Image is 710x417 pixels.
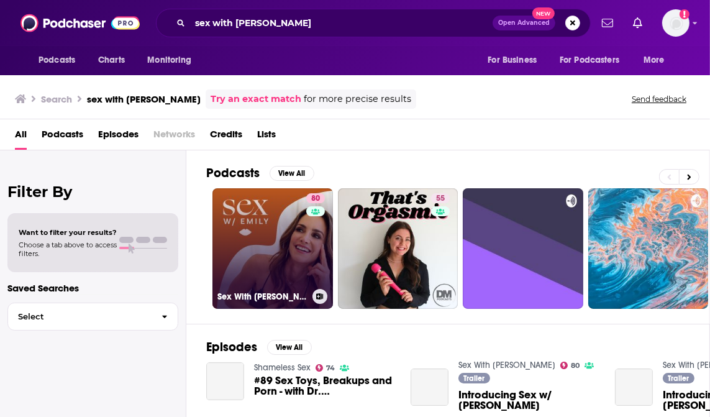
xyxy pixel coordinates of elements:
[257,124,276,150] a: Lists
[644,52,665,69] span: More
[488,52,537,69] span: For Business
[206,165,260,181] h2: Podcasts
[190,13,493,33] input: Search podcasts, credits, & more...
[19,241,117,258] span: Choose a tab above to access filters.
[326,365,335,371] span: 74
[532,7,555,19] span: New
[493,16,555,30] button: Open AdvancedNew
[662,9,690,37] span: Logged in as putnampublicity
[19,228,117,237] span: Want to filter your results?
[147,52,191,69] span: Monitoring
[411,369,448,406] a: Introducing Sex w/ Emily
[463,375,485,382] span: Trailer
[42,124,83,150] a: Podcasts
[458,390,600,411] a: Introducing Sex w/ Emily
[156,9,591,37] div: Search podcasts, credits, & more...
[597,12,618,34] a: Show notifications dropdown
[458,360,555,370] a: Sex With Emily
[306,193,325,203] a: 80
[458,390,600,411] span: Introducing Sex w/ [PERSON_NAME]
[560,362,580,369] a: 80
[270,166,314,181] button: View All
[479,48,552,72] button: open menu
[15,124,27,150] a: All
[210,124,242,150] a: Credits
[206,339,257,355] h2: Episodes
[316,364,335,372] a: 74
[30,48,91,72] button: open menu
[436,193,445,205] span: 55
[615,369,653,406] a: Introducing Sex w/ Emily
[560,52,619,69] span: For Podcasters
[7,282,178,294] p: Saved Searches
[7,183,178,201] h2: Filter By
[206,165,314,181] a: PodcastsView All
[571,363,580,369] span: 80
[552,48,637,72] button: open menu
[212,188,333,309] a: 80Sex With [PERSON_NAME]
[304,92,411,106] span: for more precise results
[662,9,690,37] button: Show profile menu
[98,52,125,69] span: Charts
[98,124,139,150] a: Episodes
[139,48,207,72] button: open menu
[431,193,450,203] a: 55
[668,375,689,382] span: Trailer
[211,92,301,106] a: Try an exact match
[90,48,132,72] a: Charts
[87,93,201,105] h3: sex with [PERSON_NAME]
[254,375,396,396] span: #89 Sex Toys, Breakups and Porn - with Dr. [PERSON_NAME] (Sex With [PERSON_NAME])
[628,94,690,104] button: Send feedback
[206,362,244,400] a: #89 Sex Toys, Breakups and Porn - with Dr. Emily Morse (Sex With Emily)
[7,303,178,331] button: Select
[254,362,311,373] a: Shameless Sex
[20,11,140,35] img: Podchaser - Follow, Share and Rate Podcasts
[338,188,458,309] a: 55
[153,124,195,150] span: Networks
[635,48,680,72] button: open menu
[41,93,72,105] h3: Search
[8,313,152,321] span: Select
[662,9,690,37] img: User Profile
[254,375,396,396] a: #89 Sex Toys, Breakups and Porn - with Dr. Emily Morse (Sex With Emily)
[628,12,647,34] a: Show notifications dropdown
[267,340,312,355] button: View All
[206,339,312,355] a: EpisodesView All
[311,193,320,205] span: 80
[498,20,550,26] span: Open Advanced
[217,291,307,302] h3: Sex With [PERSON_NAME]
[680,9,690,19] svg: Add a profile image
[39,52,75,69] span: Podcasts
